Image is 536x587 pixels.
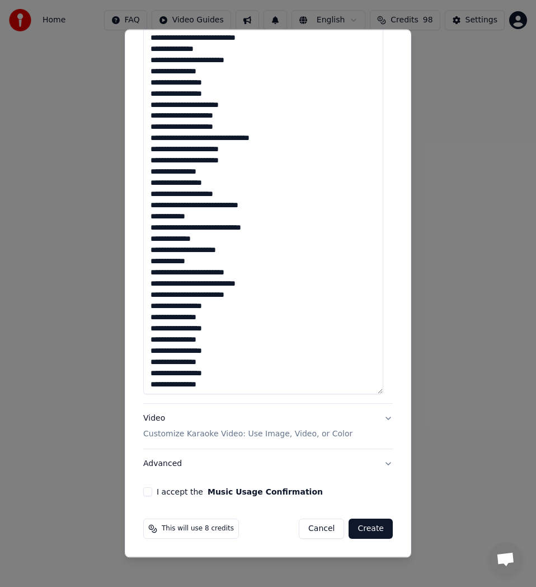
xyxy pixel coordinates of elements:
button: VideoCustomize Karaoke Video: Use Image, Video, or Color [143,404,393,449]
p: Customize Karaoke Video: Use Image, Video, or Color [143,428,352,440]
label: I accept the [157,488,323,496]
button: Cancel [299,519,344,539]
button: Advanced [143,449,393,478]
span: This will use 8 credits [162,524,234,533]
button: Create [349,519,393,539]
button: I accept the [208,488,323,496]
div: Video [143,413,352,440]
